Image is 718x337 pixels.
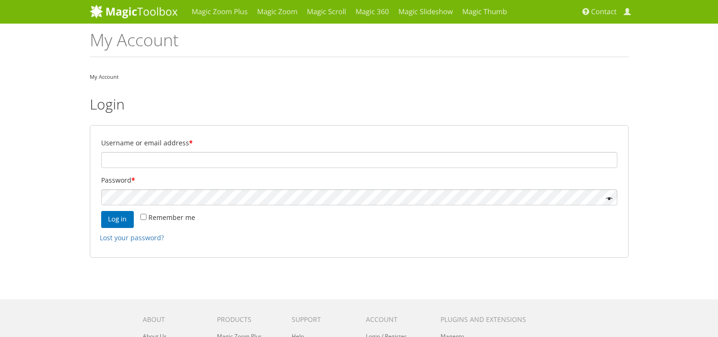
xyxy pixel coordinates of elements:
[143,316,203,323] h6: About
[90,31,629,57] h1: My Account
[100,233,164,242] a: Lost your password?
[441,316,538,323] h6: Plugins and extensions
[292,316,352,323] h6: Support
[217,316,277,323] h6: Products
[148,213,195,222] span: Remember me
[366,316,426,323] h6: Account
[140,214,147,220] input: Remember me
[101,136,617,150] label: Username or email address
[90,71,629,82] nav: My Account
[101,174,617,187] label: Password
[101,211,134,228] button: Log in
[591,7,617,17] span: Contact
[90,96,629,112] h2: Login
[90,4,178,18] img: MagicToolbox.com - Image tools for your website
